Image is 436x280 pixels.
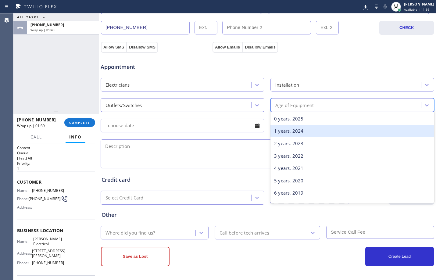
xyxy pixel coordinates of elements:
button: Allow SMS [101,42,127,53]
h2: Priority: [17,161,95,166]
div: Electricians [105,81,130,88]
input: Phone Number [101,21,190,34]
button: ALL TASKS [13,13,51,21]
div: Age of Equipment [275,102,314,109]
span: Available | 11:59 [404,7,429,12]
span: Call [30,134,42,140]
div: 3 years, 2022 [270,150,434,162]
span: ALL TASKS [17,15,39,19]
button: Call [27,131,46,143]
div: 1 years, 2024 [270,125,434,137]
span: Address: [17,251,32,256]
div: Outlets/Switches [105,102,142,109]
span: Phone: [17,196,29,201]
button: Save as Lost [101,247,170,266]
span: Wrap up | 01:40 [30,28,55,32]
span: Info [69,134,82,140]
span: [STREET_ADDRESS][PERSON_NAME] [32,249,65,258]
span: Name: [17,239,33,244]
span: [PHONE_NUMBER] [32,260,64,265]
span: Business location [17,228,95,233]
div: 0 years, 2025 [270,113,434,125]
button: Allow Emails [213,42,242,53]
input: Ext. 2 [316,21,339,34]
span: [PHONE_NUMBER] [32,188,64,193]
div: 2 years, 2023 [270,137,434,150]
span: [PHONE_NUMBER] [17,117,56,123]
div: 6 years, 2019 [270,187,434,199]
span: Address: [17,205,33,210]
span: COMPLETE [69,120,90,125]
span: Appointment [101,63,211,71]
div: Call before tech arrives [220,229,269,236]
span: [PHONE_NUMBER] [29,196,61,201]
div: [PERSON_NAME] [404,2,434,7]
div: 7 years, 2018 [270,199,434,212]
button: COMPLETE [64,118,95,127]
span: Name: [17,188,32,193]
input: Ext. [195,21,217,34]
span: [PERSON_NAME] Electrical [33,237,64,246]
h1: Context [17,145,95,150]
h2: Queue: [17,150,95,156]
span: Phone: [17,260,32,265]
span: Customer [17,179,95,185]
button: CHECK [379,21,434,35]
div: Installation_ [275,81,302,88]
span: Wrap up | 01:39 [17,123,45,128]
div: 4 years, 2021 [270,162,434,174]
button: Disallow SMS [127,42,158,53]
div: Select Credit Card [105,194,144,201]
span: [PHONE_NUMBER] [30,22,64,27]
button: Disallow Emails [242,42,278,53]
div: Where did you find us? [105,229,155,236]
div: Credit card [102,176,433,184]
input: Phone Number 2 [222,21,311,34]
button: Info [66,131,85,143]
p: [Test] All [17,156,95,161]
div: 5 years, 2020 [270,174,434,187]
div: Other [102,211,433,219]
button: Create Lead [365,247,434,266]
button: Mute [381,2,389,11]
p: 1 [17,166,95,171]
input: - choose date - [101,119,264,132]
input: Service Call Fee [326,226,434,239]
